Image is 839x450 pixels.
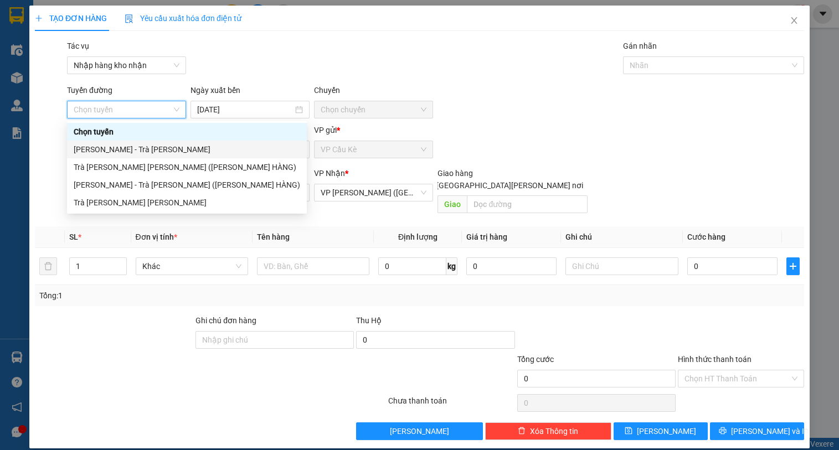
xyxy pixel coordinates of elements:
[356,316,382,325] span: Thu Hộ
[142,258,241,275] span: Khác
[517,355,554,364] span: Tổng cước
[314,169,345,178] span: VP Nhận
[59,60,82,70] span: THUỶ
[69,232,78,241] span: SL
[195,331,354,349] input: Ghi chú đơn hàng
[37,6,128,17] strong: BIÊN NHẬN GỬI HÀNG
[467,195,588,213] input: Dọc đường
[314,124,433,136] div: VP gửi
[437,169,473,178] span: Giao hàng
[719,427,727,436] span: printer
[67,194,307,211] div: Trà Vinh - Hồ Chí Minh
[687,232,725,241] span: Cước hàng
[257,257,369,275] input: VD: Bàn, Ghế
[398,232,437,241] span: Định lượng
[74,143,300,156] div: [PERSON_NAME] - Trà [PERSON_NAME]
[437,195,467,213] span: Giao
[614,422,708,440] button: save[PERSON_NAME]
[67,176,307,194] div: Hồ Chí Minh - Trà Vinh (TIỀN HÀNG)
[565,257,678,275] input: Ghi Chú
[625,427,632,436] span: save
[39,289,325,302] div: Tổng: 1
[69,22,87,32] span: LIỂU
[67,141,307,158] div: Hồ Chí Minh - Trà Vinh
[321,101,426,118] span: Chọn chuyến
[39,257,57,275] button: delete
[195,316,256,325] label: Ghi chú đơn hàng
[790,16,799,25] span: close
[74,161,300,173] div: Trà [PERSON_NAME] [PERSON_NAME] ([PERSON_NAME] HÀNG)
[74,57,179,74] span: Nhập hàng kho nhận
[74,179,300,191] div: [PERSON_NAME] - Trà [PERSON_NAME] ([PERSON_NAME] HÀNG)
[4,37,162,58] p: NHẬN:
[314,84,433,101] div: Chuyến
[191,84,310,101] div: Ngày xuất bến
[125,14,241,23] span: Yêu cầu xuất hóa đơn điện tử
[623,42,657,50] label: Gán nhãn
[67,123,307,141] div: Chọn tuyến
[432,179,588,192] span: [GEOGRAPHIC_DATA][PERSON_NAME] nơi
[356,422,482,440] button: [PERSON_NAME]
[466,232,507,241] span: Giá trị hàng
[23,22,87,32] span: VP Cầu Kè -
[67,84,186,101] div: Tuyến đường
[35,14,107,23] span: TẠO ĐƠN HÀNG
[466,257,557,275] input: 0
[35,14,43,22] span: plus
[637,425,696,437] span: [PERSON_NAME]
[136,232,177,241] span: Đơn vị tính
[786,257,800,275] button: plus
[4,22,162,32] p: GỬI:
[197,104,293,116] input: 15/09/2025
[561,226,682,248] th: Ghi chú
[67,158,307,176] div: Trà Vinh - Hồ Chí Minh (TIỀN HÀNG)
[779,6,810,37] button: Close
[530,425,578,437] span: Xóa Thông tin
[257,232,290,241] span: Tên hàng
[485,422,611,440] button: deleteXóa Thông tin
[4,72,27,82] span: GIAO:
[390,425,449,437] span: [PERSON_NAME]
[787,262,799,271] span: plus
[710,422,804,440] button: printer[PERSON_NAME] và In
[518,427,526,436] span: delete
[74,101,179,118] span: Chọn tuyến
[125,14,133,23] img: icon
[446,257,457,275] span: kg
[67,42,89,50] label: Tác vụ
[4,60,82,70] span: 0349541600 -
[321,184,426,201] span: VP Trần Phú (Hàng)
[731,425,809,437] span: [PERSON_NAME] và In
[387,395,516,414] div: Chưa thanh toán
[74,126,300,138] div: Chọn tuyến
[678,355,752,364] label: Hình thức thanh toán
[321,141,426,158] span: VP Cầu Kè
[74,196,300,209] div: Trà [PERSON_NAME] [PERSON_NAME]
[4,37,111,58] span: VP [PERSON_NAME] ([GEOGRAPHIC_DATA])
